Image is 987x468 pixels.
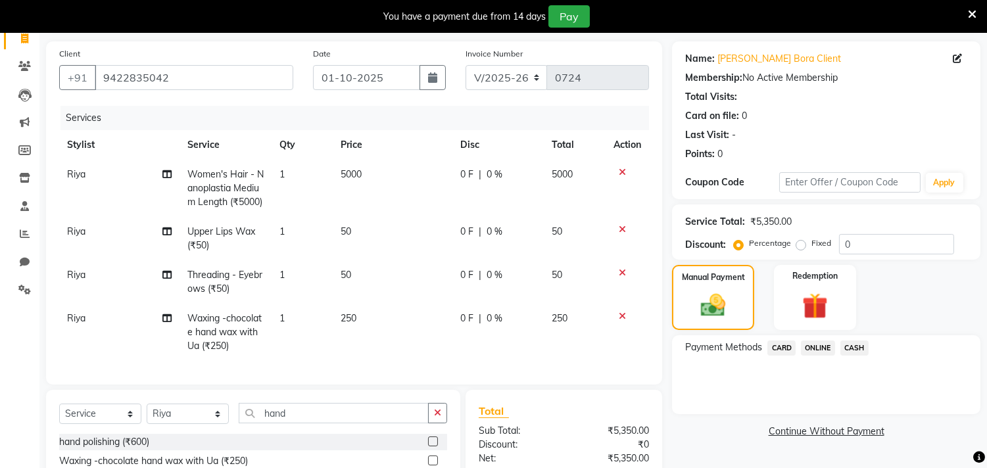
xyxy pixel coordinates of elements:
div: ₹5,350.00 [564,424,660,438]
div: Waxing -chocolate hand wax with Ua (₹250) [59,454,248,468]
div: hand polishing (₹600) [59,435,149,449]
span: 50 [341,225,351,237]
div: Discount: [469,438,564,452]
th: Stylist [59,130,180,160]
div: No Active Membership [685,71,967,85]
th: Service [180,130,272,160]
th: Price [333,130,452,160]
div: You have a payment due from 14 days [383,10,546,24]
input: Search by Name/Mobile/Email/Code [95,65,293,90]
div: 0 [742,109,747,123]
div: - [732,128,736,142]
span: 1 [279,312,285,324]
span: Total [479,404,509,418]
label: Date [313,48,331,60]
th: Total [544,130,606,160]
span: CARD [767,340,796,356]
span: Threading - Eyebrows (₹50) [187,269,262,294]
span: 1 [279,225,285,237]
div: Service Total: [685,215,745,229]
span: 0 % [487,268,502,282]
img: _cash.svg [693,291,733,319]
div: Sub Total: [469,424,564,438]
span: 50 [341,269,351,281]
span: Payment Methods [685,340,762,354]
span: 0 % [487,225,502,239]
span: 50 [552,225,562,237]
label: Percentage [749,237,791,249]
span: 250 [552,312,567,324]
label: Redemption [792,270,838,282]
div: ₹5,350.00 [564,452,660,465]
div: Discount: [685,238,726,252]
a: [PERSON_NAME] Bora Client [717,52,841,66]
th: Action [606,130,649,160]
span: 0 % [487,312,502,325]
span: CASH [840,340,869,356]
span: 50 [552,269,562,281]
span: Riya [67,312,85,324]
button: Pay [548,5,590,28]
span: 0 F [460,268,473,282]
span: 1 [279,168,285,180]
a: Continue Without Payment [675,425,978,438]
div: Coupon Code [685,175,779,189]
span: | [479,312,481,325]
span: ONLINE [801,340,835,356]
span: Women's Hair - Nanoplastia Medium Length (₹5000) [187,168,264,208]
span: | [479,225,481,239]
div: Services [60,106,659,130]
span: | [479,268,481,282]
button: +91 [59,65,96,90]
span: 0 F [460,312,473,325]
div: Last Visit: [685,128,729,142]
div: Membership: [685,71,742,85]
div: Net: [469,452,564,465]
span: | [479,168,481,181]
span: 0 F [460,168,473,181]
label: Manual Payment [682,271,745,283]
span: Riya [67,269,85,281]
span: Waxing -chocolate hand wax with Ua (₹250) [187,312,262,352]
span: Riya [67,225,85,237]
label: Invoice Number [466,48,523,60]
span: 5000 [341,168,362,180]
span: 5000 [552,168,573,180]
div: ₹0 [564,438,660,452]
div: Total Visits: [685,90,737,104]
span: 0 F [460,225,473,239]
th: Qty [272,130,333,160]
button: Apply [926,173,963,193]
span: 250 [341,312,356,324]
span: Riya [67,168,85,180]
img: _gift.svg [794,290,836,322]
div: 0 [717,147,723,161]
input: Enter Offer / Coupon Code [779,172,920,193]
span: 1 [279,269,285,281]
div: Card on file: [685,109,739,123]
div: Name: [685,52,715,66]
label: Fixed [811,237,831,249]
input: Search or Scan [239,403,429,423]
span: Upper Lips Wax (₹50) [187,225,255,251]
label: Client [59,48,80,60]
span: 0 % [487,168,502,181]
div: Points: [685,147,715,161]
th: Disc [452,130,544,160]
div: ₹5,350.00 [750,215,792,229]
